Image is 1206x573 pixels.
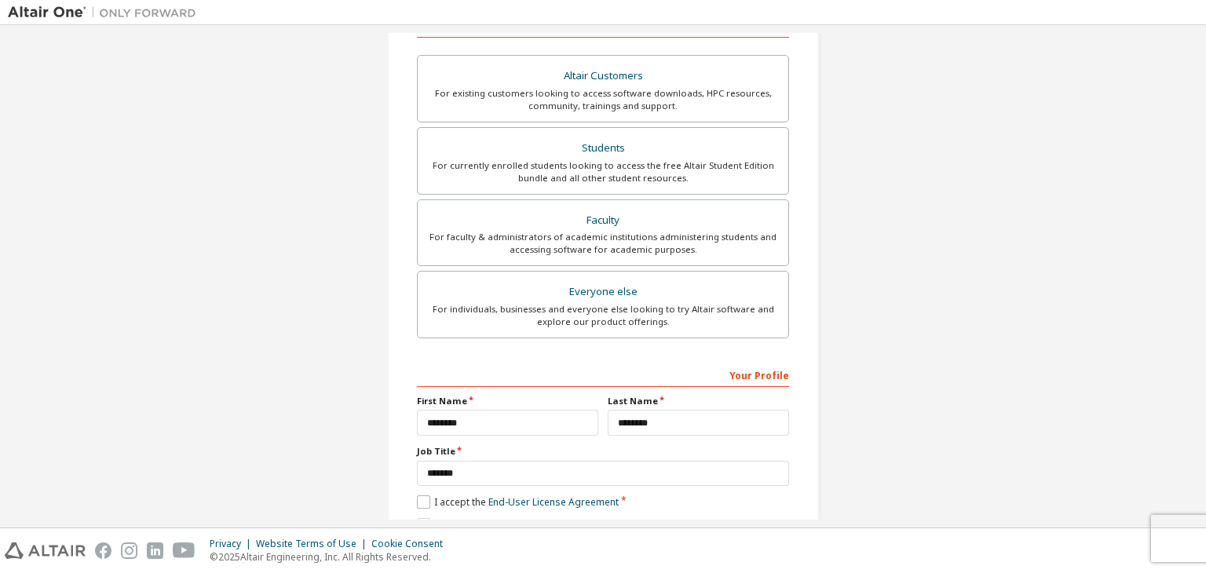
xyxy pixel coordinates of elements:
div: For currently enrolled students looking to access the free Altair Student Edition bundle and all ... [427,159,779,184]
label: Last Name [608,395,789,407]
label: I accept the [417,495,619,509]
div: For individuals, businesses and everyone else looking to try Altair software and explore our prod... [427,303,779,328]
p: © 2025 Altair Engineering, Inc. All Rights Reserved. [210,550,452,564]
img: altair_logo.svg [5,542,86,559]
label: First Name [417,395,598,407]
div: For existing customers looking to access software downloads, HPC resources, community, trainings ... [427,87,779,112]
div: Everyone else [427,281,779,303]
img: Altair One [8,5,204,20]
div: Your Profile [417,362,789,387]
img: youtube.svg [173,542,196,559]
label: Job Title [417,445,789,458]
img: linkedin.svg [147,542,163,559]
div: Privacy [210,538,256,550]
div: Faculty [427,210,779,232]
img: instagram.svg [121,542,137,559]
div: Altair Customers [427,65,779,87]
label: I would like to receive marketing emails from Altair [417,518,661,531]
div: Cookie Consent [371,538,452,550]
div: For faculty & administrators of academic institutions administering students and accessing softwa... [427,231,779,256]
img: facebook.svg [95,542,111,559]
div: Website Terms of Use [256,538,371,550]
div: Students [427,137,779,159]
a: End-User License Agreement [488,495,619,509]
